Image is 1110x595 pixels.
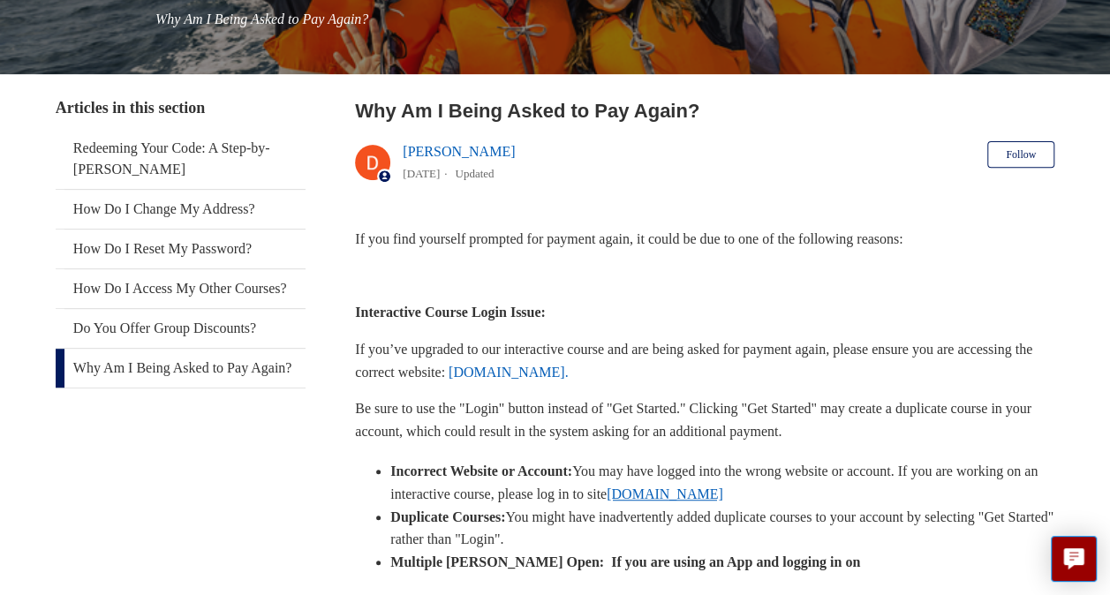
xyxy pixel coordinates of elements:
strong: Duplicate Courses: [390,509,505,524]
a: How Do I Change My Address? [56,190,306,229]
li: You may have logged into the wrong website or account. If you are working on an interactive cours... [390,460,1054,505]
span: Articles in this section [56,99,205,117]
li: Updated [455,167,494,180]
span: Be sure to use the "Login" button instead of "Get Started." Clicking "Get Started" may create a d... [355,401,1031,439]
a: Do You Offer Group Discounts? [56,309,306,348]
strong: Multiple [PERSON_NAME] Open: If you are using an App and logging in on [390,554,860,569]
span: Why Am I Being Asked to Pay Again? [155,11,368,26]
a: Why Am I Being Asked to Pay Again? [56,349,306,388]
a: How Do I Access My Other Courses? [56,269,306,308]
time: 05/07/2025, 09:10 [403,167,440,180]
a: [DOMAIN_NAME] [607,486,723,501]
button: Follow Article [987,141,1054,168]
span: If you’ve upgraded to our interactive course and are being asked for payment again, please ensure... [355,342,1032,380]
a: How Do I Reset My Password? [56,230,306,268]
a: [DOMAIN_NAME]. [449,365,569,380]
h2: Why Am I Being Asked to Pay Again? [355,96,1054,125]
strong: Incorrect Website or Account: [390,463,572,478]
strong: Interactive Course Login Issue: [355,305,546,320]
a: Redeeming Your Code: A Step-by-[PERSON_NAME] [56,129,306,189]
p: If you find yourself prompted for payment again, it could be due to one of the following reasons: [355,228,1054,251]
a: [PERSON_NAME] [403,144,515,159]
span: [DOMAIN_NAME] [449,365,565,380]
span: . [565,365,569,380]
button: Live chat [1051,536,1097,582]
li: You might have inadvertently added duplicate courses to your account by selecting "Get Started" r... [390,506,1054,551]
